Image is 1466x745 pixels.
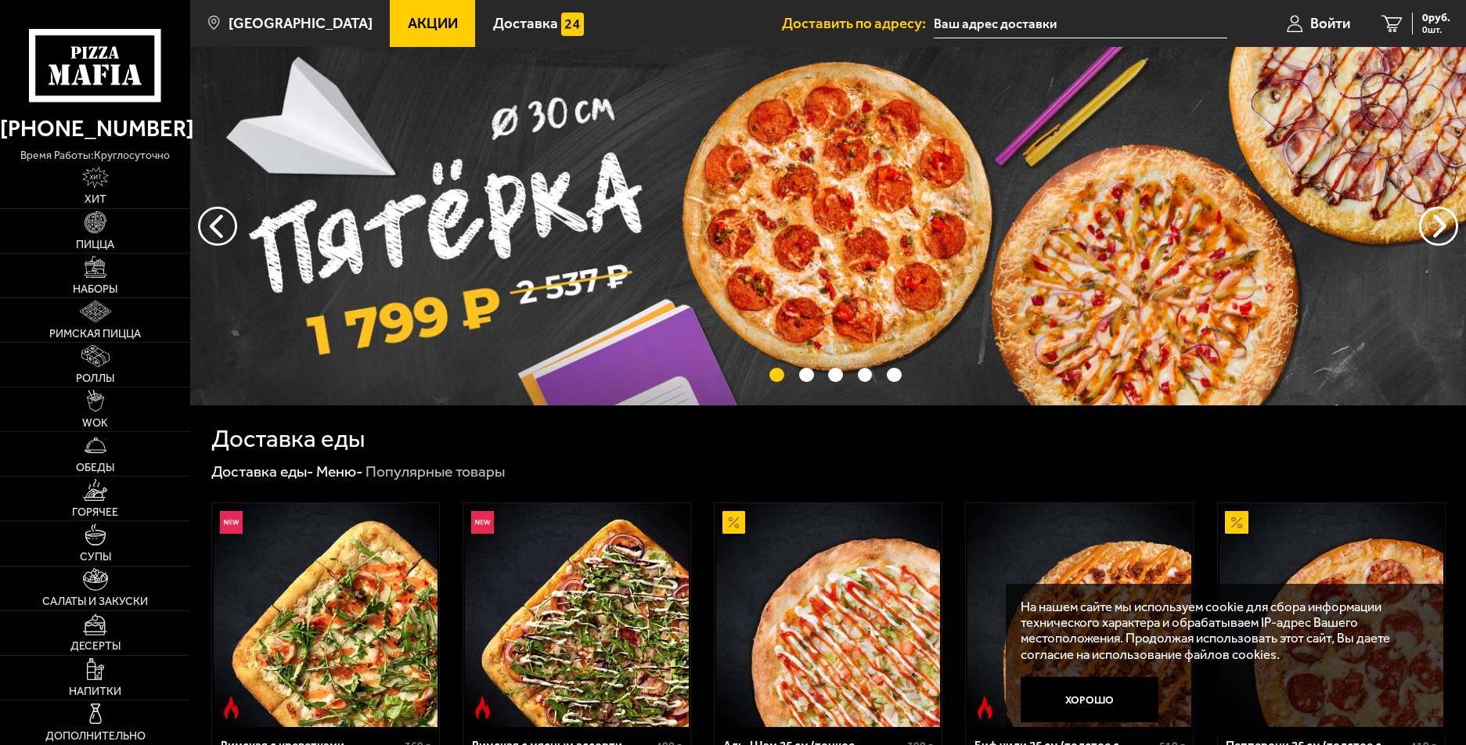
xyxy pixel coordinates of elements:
span: 0 шт. [1422,25,1450,34]
img: Акционный [1225,511,1248,534]
span: Салаты и закуски [42,596,148,607]
img: Пепперони 25 см (толстое с сыром) [1219,503,1443,727]
img: Акционный [722,511,745,534]
button: точки переключения [769,368,784,383]
span: Хит [85,194,106,205]
h1: Доставка еды [211,426,365,451]
a: Доставка еды- [211,462,314,480]
a: НовинкаОстрое блюдоРимская с креветками [212,503,439,727]
a: АкционныйПепперони 25 см (толстое с сыром) [1218,503,1445,727]
a: НовинкаОстрое блюдоРимская с мясным ассорти [463,503,690,727]
a: Острое блюдоБиф чили 25 см (толстое с сыром) [966,503,1193,727]
img: Острое блюдо [974,696,996,719]
span: Римская пицца [49,329,141,340]
span: Десерты [70,641,121,652]
span: Дополнительно [45,731,146,742]
img: Новинка [471,511,494,534]
img: Новинка [220,511,243,534]
span: Обеды [76,462,114,473]
span: Супы [80,552,111,563]
span: Наборы [73,284,117,295]
img: Острое блюдо [471,696,494,719]
img: Острое блюдо [220,696,243,719]
img: Римская с креветками [214,503,438,727]
span: Доставить по адресу: [782,16,934,31]
span: [GEOGRAPHIC_DATA] [229,16,373,31]
span: 0 руб. [1422,13,1450,23]
button: точки переключения [858,368,873,383]
div: Популярные товары [366,462,505,481]
span: Доставка [493,16,558,31]
a: Меню- [316,462,363,480]
span: Акции [408,16,458,31]
span: Горячее [72,507,118,518]
img: Аль-Шам 25 см (тонкое тесто) [716,503,940,727]
p: На нашем сайте мы используем cookie для сбора информации технического характера и обрабатываем IP... [1021,599,1421,662]
button: точки переключения [828,368,843,383]
img: Римская с мясным ассорти [465,503,689,727]
span: Роллы [76,373,114,384]
img: Биф чили 25 см (толстое с сыром) [967,503,1191,727]
button: предыдущий [1419,207,1458,246]
span: Напитки [69,686,121,697]
img: 15daf4d41897b9f0e9f617042186c801.svg [561,13,584,35]
input: Ваш адрес доставки [934,9,1227,38]
button: точки переключения [887,368,902,383]
button: точки переключения [799,368,814,383]
button: Хорошо [1021,677,1158,723]
span: Пицца [76,239,114,250]
a: АкционныйАль-Шам 25 см (тонкое тесто) [715,503,942,727]
button: следующий [198,207,237,246]
span: WOK [82,418,108,429]
span: Войти [1310,16,1350,31]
